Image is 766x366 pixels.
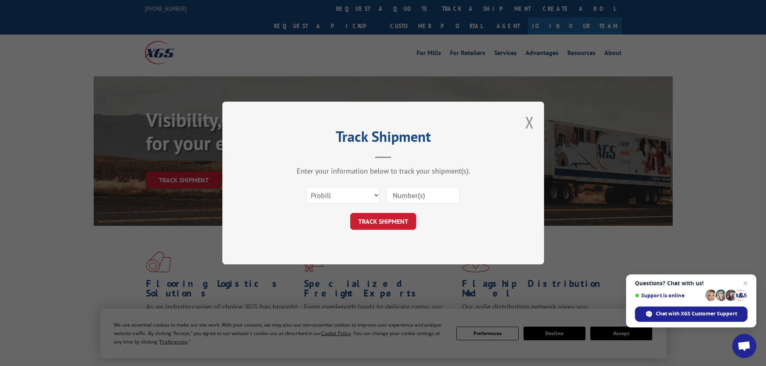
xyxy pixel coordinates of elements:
[350,213,416,230] button: TRACK SHIPMENT
[635,307,748,322] div: Chat with XGS Customer Support
[263,131,504,146] h2: Track Shipment
[741,278,750,288] span: Close chat
[635,292,702,299] span: Support is online
[635,280,748,286] span: Questions? Chat with us!
[263,166,504,176] div: Enter your information below to track your shipment(s).
[386,187,460,204] input: Number(s)
[656,310,737,317] span: Chat with XGS Customer Support
[525,112,534,133] button: Close modal
[732,334,756,358] div: Open chat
